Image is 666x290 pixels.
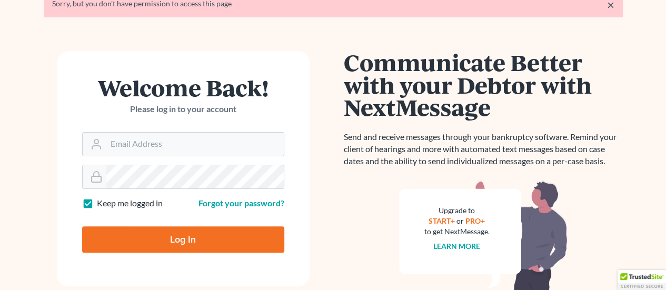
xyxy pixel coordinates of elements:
[433,242,480,251] a: Learn more
[344,131,623,167] p: Send and receive messages through your bankruptcy software. Remind your client of hearings and mo...
[465,216,485,225] a: PRO+
[344,51,623,118] h1: Communicate Better with your Debtor with NextMessage
[106,133,284,156] input: Email Address
[198,198,284,208] a: Forgot your password?
[82,76,284,99] h1: Welcome Back!
[429,216,455,225] a: START+
[97,197,163,209] label: Keep me logged in
[424,226,490,237] div: to get NextMessage.
[456,216,464,225] span: or
[82,103,284,115] p: Please log in to your account
[618,270,666,290] div: TrustedSite Certified
[82,226,284,253] input: Log In
[424,205,490,216] div: Upgrade to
